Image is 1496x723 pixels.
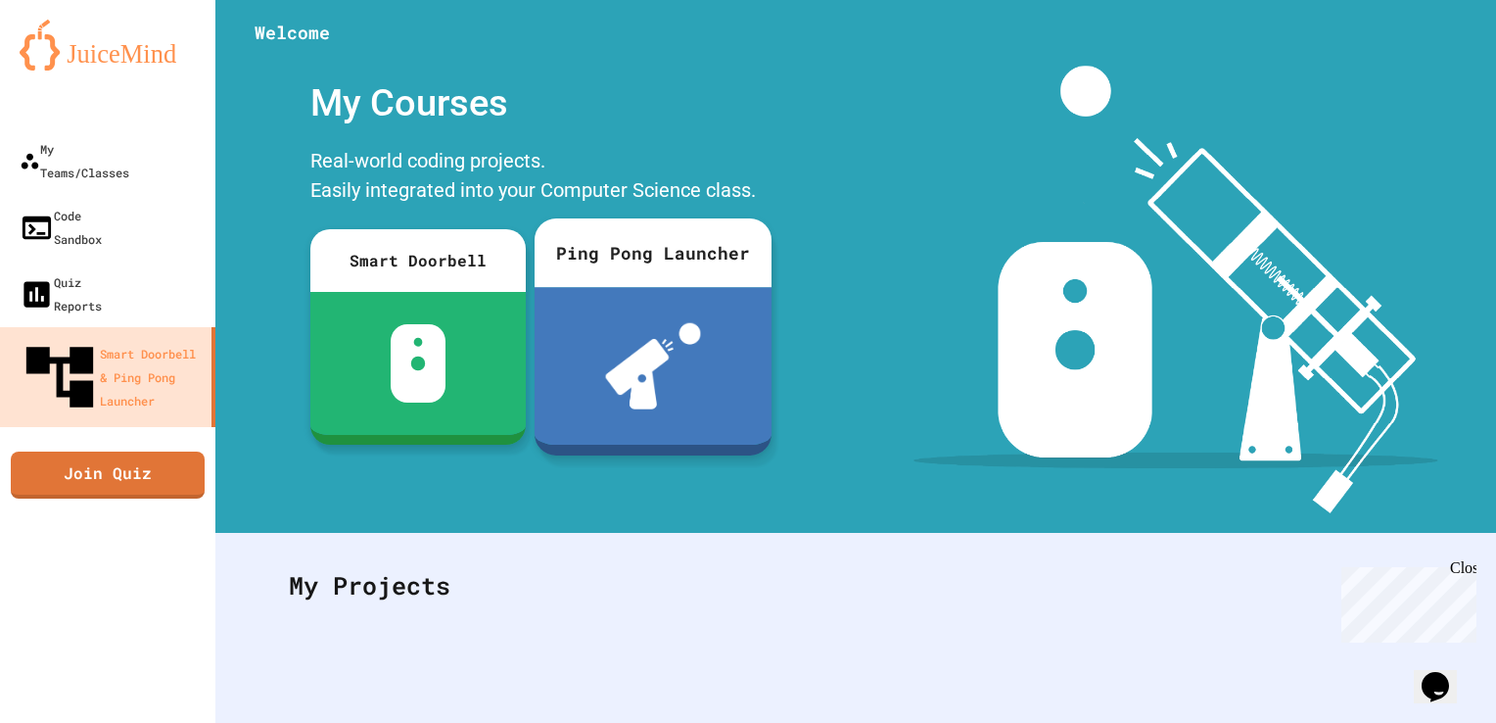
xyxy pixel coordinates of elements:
[20,20,196,71] img: logo-orange.svg
[1333,559,1476,643] iframe: chat widget
[20,137,129,184] div: My Teams/Classes
[301,141,771,215] div: Real-world coding projects. Easily integrated into your Computer Science class.
[8,8,135,124] div: Chat with us now!Close
[605,323,701,410] img: ppl-with-ball.png
[913,66,1438,513] img: banner-image-my-projects.png
[269,548,1442,624] div: My Projects
[301,66,771,141] div: My Courses
[20,270,102,317] div: Quiz Reports
[310,229,526,292] div: Smart Doorbell
[11,452,205,499] a: Join Quiz
[1414,645,1476,703] iframe: chat widget
[20,337,204,417] div: Smart Doorbell & Ping Pong Launcher
[20,204,102,251] div: Code Sandbox
[391,324,446,403] img: sdb-white.svg
[535,218,771,287] div: Ping Pong Launcher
